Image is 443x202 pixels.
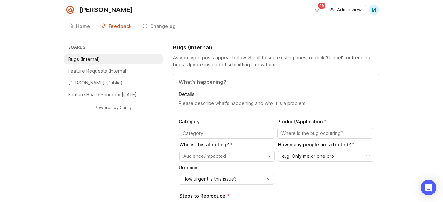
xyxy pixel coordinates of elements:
[179,164,274,171] p: Urgency
[79,7,133,13] div: [PERSON_NAME]
[363,154,373,159] svg: toggle icon
[263,131,274,136] svg: toggle icon
[183,175,237,183] span: How urgent is this issue?
[68,56,100,63] p: Bugs (Internal)
[64,20,94,33] a: Home
[282,153,334,160] span: e.g. Only me or one pro
[337,7,362,13] span: Admin view
[67,44,163,53] h3: Boards
[97,20,136,33] a: Feedback
[179,91,373,98] p: Details
[68,91,137,98] p: Feature Board Sandbox [DATE]
[64,89,163,100] a: Feature Board Sandbox [DATE]
[64,78,163,88] a: [PERSON_NAME] (Public)
[372,6,376,14] span: M
[68,80,123,86] p: [PERSON_NAME] (Public)
[183,153,263,160] input: Audience/Impacted
[76,24,90,28] div: Home
[277,119,373,125] p: Product/Application
[64,66,163,76] a: Feature Requests (Internal)
[173,44,212,51] h1: Bugs (Internal)
[421,180,436,195] div: Open Intercom Messenger
[179,141,275,148] p: Who is this affecting?
[173,54,379,68] div: As you type, posts appear below. Scroll to see existing ones, or click 'Cancel' for trending bugs...
[179,193,225,199] p: Steps to Reproduce
[278,141,373,148] p: How many people are affected?
[278,151,373,162] div: toggle menu
[263,176,274,182] svg: toggle icon
[179,128,274,139] div: toggle menu
[150,24,176,28] div: Changelog
[179,174,274,185] div: toggle menu
[281,130,361,137] input: Where is the bug occurring?
[325,5,366,15] button: Admin view
[264,154,274,159] svg: toggle icon
[179,100,373,113] textarea: Details
[179,151,275,162] div: toggle menu
[312,5,322,15] button: Notifications
[68,68,128,74] p: Feature Requests (Internal)
[362,131,373,136] svg: toggle icon
[369,5,379,15] button: M
[179,78,373,86] input: Title
[277,128,373,139] div: toggle menu
[109,24,132,28] div: Feedback
[94,104,133,111] a: Powered by Canny
[183,130,263,137] input: Category
[64,54,163,64] a: Bugs (Internal)
[179,119,274,125] p: Category
[138,20,180,33] a: Changelog
[64,4,76,16] img: Smith.ai logo
[318,3,325,9] span: 99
